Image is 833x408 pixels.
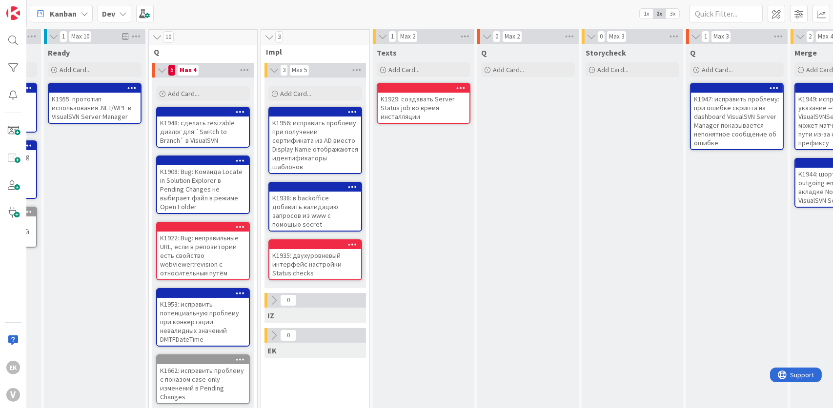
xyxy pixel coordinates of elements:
[597,31,605,42] span: 0
[49,93,141,123] div: K1955: прототип использования .NET/WPF в VisualSVN Server Manager
[702,31,710,42] span: 1
[50,8,77,19] span: Kanban
[653,9,666,19] span: 2x
[157,117,249,147] div: K1948: сделать resizable диалог для `Switch to Branch` в VisualSVN
[280,294,297,306] span: 0
[597,65,629,74] span: Add Card...
[493,31,501,42] span: 0
[713,34,729,39] div: Max 3
[280,64,288,76] span: 3
[378,84,469,123] div: K1929: создавать Server Status job во время инсталляции
[156,107,250,148] a: K1948: сделать resizable диалог для `Switch to Branch` в VisualSVN
[168,64,176,76] span: 6
[156,155,250,214] a: K1908: Bug: Команда Locate in Solution Explorer в Pending Changes не выбирает файл в режиме Open ...
[690,83,784,150] a: K1947: исправить проблему: при ошибке скрипта на dashboard VisualSVN Server Manager показывается ...
[377,83,470,124] a: K1929: создавать Server Status job во время инсталляции
[157,165,249,213] div: K1908: Bug: Команда Locate in Solution Explorer в Pending Changes не выбирает файл в режиме Open ...
[102,9,115,19] b: Dev
[71,34,89,39] div: Max 10
[280,330,297,341] span: 0
[690,5,763,22] input: Quick Filter...
[268,107,362,174] a: K1956: исправить проблему: при получении сертификата из AD вместо Display Name отображаются идент...
[268,239,362,280] a: K1935: двухуровневый интерфейс настройки Status checks
[157,289,249,346] div: K1953: исправить потенциальную проблему при конвертации невалидных значений DMTFDateTime
[267,346,277,355] span: EK
[806,31,814,42] span: 2
[269,249,361,279] div: K1935: двухуровневый интерфейс настройки Status checks
[586,48,626,58] span: Storycheck
[269,108,361,173] div: K1956: исправить проблему: при получении сертификата из AD вместо Display Name отображаются идент...
[49,84,141,123] div: K1955: прототип использования .NET/WPF в VisualSVN Server Manager
[388,31,396,42] span: 1
[6,6,20,20] img: Visit kanbanzone.com
[6,361,20,374] div: EK
[268,182,362,232] a: K1938: в backoffice добавить валидацию запросов из www с помощью secret
[691,84,783,149] div: K1947: исправить проблему: при ошибке скрипта на dashboard VisualSVN Server Manager показывается ...
[609,34,624,39] div: Max 3
[505,34,520,39] div: Max 2
[6,388,20,402] div: V
[20,1,44,13] span: Support
[156,288,250,347] a: K1953: исправить потенциальную проблему при конвертации невалидных значений DMTFDateTime
[156,222,250,280] a: K1922: Bug: неправильные URL, если в репозитории есть свойство webviewer:revision с относительным...
[690,48,695,58] span: Q
[292,68,307,73] div: Max 5
[157,108,249,147] div: K1948: сделать resizable диалог для `Switch to Branch` в VisualSVN
[157,364,249,403] div: K1662: исправить проблему с показом case-only изменений в Pending Changes
[156,354,250,404] a: K1662: исправить проблему с показом case-only изменений в Pending Changes
[378,93,469,123] div: K1929: создавать Server Status job во время инсталляции
[818,34,833,39] div: Max 4
[640,9,653,19] span: 1x
[481,48,487,58] span: Q
[163,31,174,43] span: 10
[157,298,249,346] div: K1953: исправить потенциальную проблему при конвертации невалидных значений DMTFDateTime
[280,89,311,98] span: Add Card...
[60,65,91,74] span: Add Card...
[400,34,415,39] div: Max 2
[794,48,817,58] span: Merge
[493,65,524,74] span: Add Card...
[269,240,361,279] div: K1935: двухуровневый интерфейс настройки Status checks
[691,93,783,149] div: K1947: исправить проблему: при ошибке скрипта на dashboard VisualSVN Server Manager показывается ...
[269,117,361,173] div: K1956: исправить проблему: при получении сертификата из AD вместо Display Name отображаются идент...
[48,83,142,124] a: K1955: прототип использования .NET/WPF в VisualSVN Server Manager
[157,223,249,279] div: K1922: Bug: неправильные URL, если в репозитории есть свойство webviewer:revision с относительным...
[60,31,67,42] span: 1
[388,65,420,74] span: Add Card...
[269,183,361,231] div: K1938: в backoffice добавить валидацию запросов из www с помощью secret
[168,89,199,98] span: Add Card...
[157,232,249,279] div: K1922: Bug: неправильные URL, если в репозитории есть свойство webviewer:revision с относительным...
[702,65,733,74] span: Add Card...
[157,355,249,403] div: K1662: исправить проблему с показом case-only изменений в Pending Changes
[269,192,361,231] div: K1938: в backoffice добавить валидацию запросов из www с помощью secret
[180,68,197,73] div: Max 4
[48,48,70,58] span: Ready
[275,31,283,43] span: 3
[267,311,274,320] span: IZ
[266,47,357,57] span: Impl
[154,47,245,57] span: Q
[377,48,397,58] span: Texts
[666,9,679,19] span: 3x
[157,156,249,213] div: K1908: Bug: Команда Locate in Solution Explorer в Pending Changes не выбирает файл в режиме Open ...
